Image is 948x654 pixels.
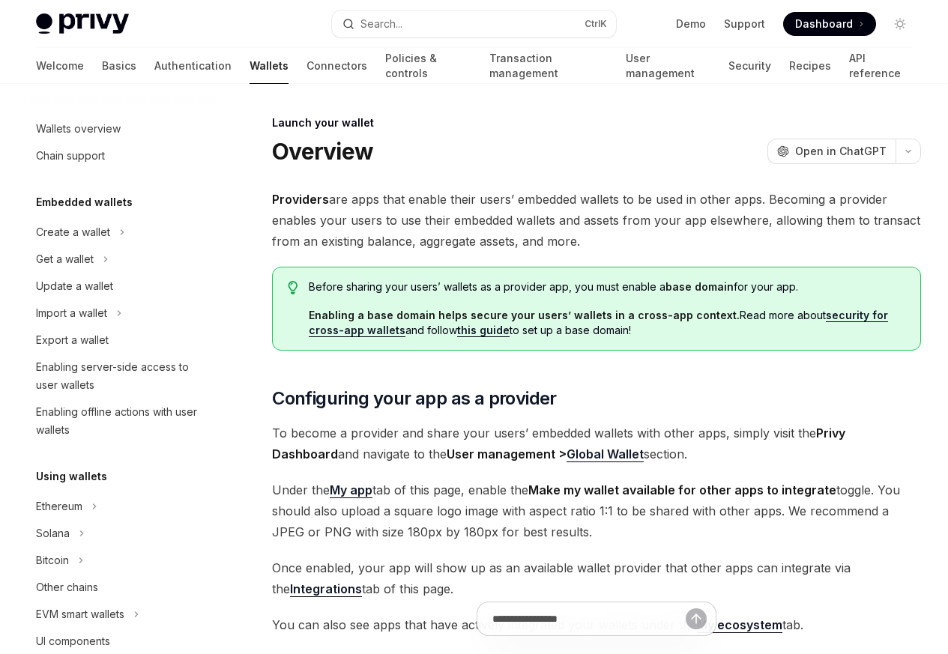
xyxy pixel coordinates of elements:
a: Transaction management [489,48,609,84]
div: Launch your wallet [272,115,921,130]
a: My app [330,482,372,498]
button: Search...CtrlK [332,10,616,37]
strong: My app [330,482,372,497]
span: Ctrl K [585,18,607,30]
div: EVM smart wallets [36,605,124,623]
a: Integrations [290,581,362,597]
a: User management [626,48,710,84]
a: Wallets [250,48,289,84]
h5: Using wallets [36,467,107,485]
div: Chain support [36,147,105,165]
a: API reference [849,48,912,84]
a: Dashboard [783,12,876,36]
a: Recipes [789,48,831,84]
strong: Make my wallet available for other apps to integrate [528,482,836,497]
strong: base domain [665,280,734,293]
div: Update a wallet [36,277,113,295]
div: Import a wallet [36,304,107,322]
div: Enabling offline actions with user wallets [36,403,207,439]
a: security for cross-app wallets [309,309,888,337]
a: Global Wallet [567,446,644,462]
a: Wallets overview [24,115,216,142]
div: Ethereum [36,497,82,515]
h5: Embedded wallets [36,193,133,211]
a: Policies & controls [385,48,471,84]
a: Export a wallet [24,327,216,354]
div: Search... [360,15,402,33]
a: Chain support [24,142,216,169]
strong: Privy Dashboard [272,426,845,461]
a: Enabling server-side access to user wallets [24,354,216,399]
a: Other chains [24,574,216,601]
div: UI components [36,632,110,650]
span: are apps that enable their users’ embedded wallets to be used in other apps. Becoming a provider ... [272,189,921,252]
span: Open in ChatGPT [795,144,887,159]
a: Support [724,16,765,31]
div: Enabling server-side access to user wallets [36,358,207,394]
span: Dashboard [795,16,853,31]
strong: Enabling a base domain helps secure your users’ wallets in a cross-app context. [309,309,740,321]
a: Connectors [307,48,367,84]
div: Export a wallet [36,331,109,349]
strong: User management > [447,446,644,462]
a: Enabling offline actions with user wallets [24,399,216,443]
span: Before sharing your users’ wallets as a provider app, you must enable a for your app. [309,279,905,294]
a: Welcome [36,48,84,84]
div: Bitcoin [36,551,69,569]
a: Security [728,48,771,84]
span: Under the tab of this page, enable the toggle. You should also upload a square logo image with as... [272,479,921,542]
button: Send message [686,608,707,629]
span: Configuring your app as a provider [272,387,557,411]
svg: Tip [288,281,298,294]
span: To become a provider and share your users’ embedded wallets with other apps, simply visit the and... [272,423,921,464]
button: Toggle dark mode [888,12,912,36]
h1: Overview [272,138,373,165]
button: Open in ChatGPT [767,139,896,164]
strong: Providers [272,192,329,207]
div: Create a wallet [36,223,110,241]
a: this guide [457,324,510,337]
div: Other chains [36,578,98,596]
span: Read more about and follow to set up a base domain! [309,308,905,338]
div: Wallets overview [36,120,121,138]
img: light logo [36,13,129,34]
a: Demo [676,16,706,31]
a: Update a wallet [24,273,216,300]
span: Once enabled, your app will show up as an available wallet provider that other apps can integrate... [272,557,921,599]
a: Authentication [154,48,232,84]
div: Get a wallet [36,250,94,268]
div: Solana [36,524,70,542]
a: Basics [102,48,136,84]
